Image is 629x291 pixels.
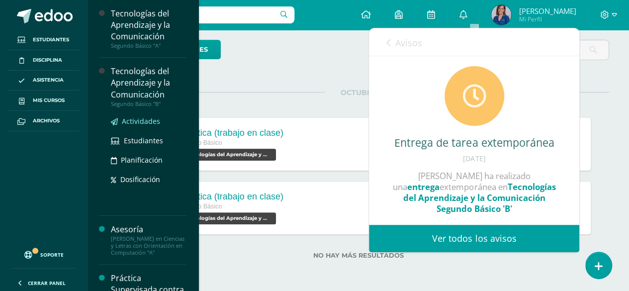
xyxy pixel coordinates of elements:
span: Estudiantes [33,36,69,44]
span: [PERSON_NAME] [519,6,576,16]
div: Segundo Básico "A" [111,42,186,49]
a: Disciplina [8,50,80,71]
a: Estudiantes [8,30,80,50]
div: [PERSON_NAME] en Ciencias y Letras con Orientación en Computación "A" [111,235,186,256]
span: Actividades [122,116,160,126]
span: Tecnologías del Aprendizaje y la Comunicación 'B' [177,212,276,224]
label: No hay más resultados [107,252,609,259]
span: Segundo Básico [177,139,222,146]
div: Entrega de tarea extemporánea [389,136,559,150]
a: Archivos [8,111,80,131]
strong: entrega [407,181,440,193]
span: Avisos [395,37,422,49]
span: Planificación [121,155,163,165]
span: Mis cursos [33,97,65,104]
a: Asistencia [8,71,80,91]
strong: Tecnologías del Aprendizaje y la Comunicación Segundo Básico 'B' [403,181,556,214]
img: 58f7532ee663a95d6a165ab39a81ea9b.png [491,5,511,25]
a: Mis cursos [8,91,80,111]
span: Dosificación [120,175,160,184]
div: [PERSON_NAME] ha realizado una extemporánea en [389,171,559,214]
span: Asistencia [33,76,64,84]
span: OCTUBRE [325,88,392,97]
div: Asesoría [111,224,186,235]
span: Tecnologías del Aprendizaje y la Comunicación 'A' [177,149,276,161]
span: Estudiantes [124,136,163,145]
span: Mi Perfil [519,15,576,23]
div: [DATE] [389,155,559,163]
a: Tecnologías del Aprendizaje y la ComunicaciónSegundo Básico "B" [111,66,186,107]
a: Actividades [111,115,186,127]
span: Archivos [33,117,60,125]
a: Soporte [12,241,76,266]
a: Ver todos los avisos [369,225,579,252]
a: Tecnologías del Aprendizaje y la ComunicaciónSegundo Básico "A" [111,8,186,49]
div: Robótica (trabajo en clase) [177,128,283,138]
div: Tecnologías del Aprendizaje y la Comunicación [111,66,186,100]
div: Tecnologías del Aprendizaje y la Comunicación [111,8,186,42]
div: Segundo Básico "B" [111,100,186,107]
a: Dosificación [111,174,186,185]
a: Estudiantes [111,135,186,146]
a: Planificación [111,154,186,166]
span: Soporte [40,251,64,258]
div: Robótica (trabajo en clase) [177,192,283,202]
span: Disciplina [33,56,62,64]
span: Cerrar panel [28,280,66,287]
span: Segundo Básico [177,203,222,210]
a: Asesoría[PERSON_NAME] en Ciencias y Letras con Orientación en Computación "A" [111,224,186,256]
